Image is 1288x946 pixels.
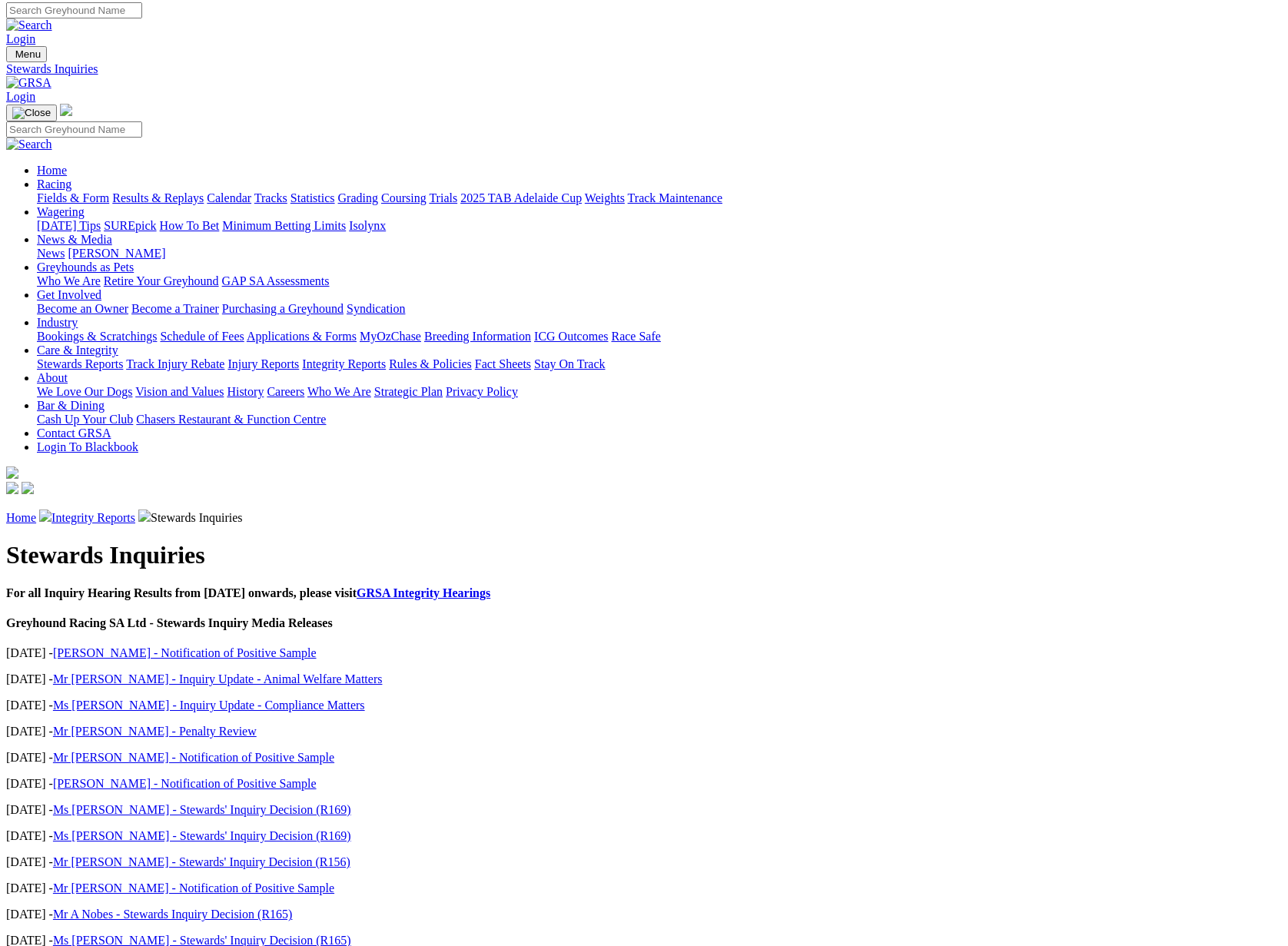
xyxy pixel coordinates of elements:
[347,302,405,315] a: Syndication
[446,385,518,398] a: Privacy Policy
[374,385,443,398] a: Strategic Plan
[207,191,251,204] a: Calendar
[6,482,18,494] img: facebook.svg
[37,385,132,398] a: We Love Our Dogs
[6,62,1282,76] a: Stewards Inquiries
[37,191,1282,205] div: Racing
[12,107,51,119] img: Close
[6,46,47,62] button: Toggle navigation
[37,357,1282,371] div: Care & Integrity
[53,672,383,685] a: Mr [PERSON_NAME] - Inquiry Update - Animal Welfare Matters
[37,344,118,357] a: Care & Integrity
[37,274,1282,288] div: Greyhounds as Pets
[112,191,204,204] a: Results & Replays
[6,90,35,103] a: Login
[254,191,287,204] a: Tracks
[53,751,334,764] a: Mr [PERSON_NAME] - Notification of Positive Sample
[6,616,1282,630] h4: Greyhound Racing SA Ltd - Stewards Inquiry Media Releases
[6,2,142,18] input: Search
[6,699,1282,712] p: [DATE] -
[37,261,134,274] a: Greyhounds as Pets
[37,413,1282,427] div: Bar & Dining
[360,330,421,343] a: MyOzChase
[222,302,344,315] a: Purchasing a Greyhound
[534,330,608,343] a: ICG Outcomes
[6,541,1282,569] h1: Stewards Inquiries
[53,699,365,712] a: Ms [PERSON_NAME] - Inquiry Update - Compliance Matters
[6,751,1282,765] p: [DATE] -
[429,191,457,204] a: Trials
[135,385,224,398] a: Vision and Values
[37,219,1282,233] div: Wagering
[53,855,350,868] a: Mr [PERSON_NAME] - Stewards' Inquiry Decision (R156)
[37,288,101,301] a: Get Involved
[6,138,52,151] img: Search
[307,385,371,398] a: Who We Are
[53,803,351,816] a: Ms [PERSON_NAME] - Stewards' Inquiry Decision (R169)
[227,385,264,398] a: History
[37,233,112,246] a: News & Media
[37,427,111,440] a: Contact GRSA
[53,881,334,895] a: Mr [PERSON_NAME] - Notification of Positive Sample
[53,908,293,921] a: Mr A Nobes - Stewards Inquiry Decision (R165)
[6,18,52,32] img: Search
[585,191,625,204] a: Weights
[389,357,472,370] a: Rules & Policies
[160,330,244,343] a: Schedule of Fees
[53,777,317,790] a: [PERSON_NAME] - Notification of Positive Sample
[160,219,220,232] a: How To Bet
[6,586,490,599] b: For all Inquiry Hearing Results from [DATE] onwards, please visit
[357,586,490,599] a: GRSA Integrity Hearings
[460,191,582,204] a: 2025 TAB Adelaide Cup
[6,855,1282,869] p: [DATE] -
[6,121,142,138] input: Search
[15,48,41,60] span: Menu
[138,510,151,522] img: chevron-right.svg
[51,511,135,524] a: Integrity Reports
[37,178,71,191] a: Racing
[349,219,386,232] a: Isolynx
[37,164,67,177] a: Home
[475,357,531,370] a: Fact Sheets
[37,440,138,453] a: Login To Blackbook
[6,32,35,45] a: Login
[104,274,219,287] a: Retire Your Greyhound
[37,302,128,315] a: Become an Owner
[131,302,219,315] a: Become a Trainer
[37,191,109,204] a: Fields & Form
[424,330,531,343] a: Breeding Information
[381,191,427,204] a: Coursing
[6,777,1282,791] p: [DATE] -
[6,908,1282,921] p: [DATE] -
[37,399,105,412] a: Bar & Dining
[37,274,101,287] a: Who We Are
[6,829,1282,843] p: [DATE] -
[628,191,722,204] a: Track Maintenance
[37,385,1282,399] div: About
[136,413,326,426] a: Chasers Restaurant & Function Centre
[6,466,18,479] img: logo-grsa-white.png
[6,510,1282,525] p: Stewards Inquiries
[53,829,351,842] a: Ms [PERSON_NAME] - Stewards' Inquiry Decision (R169)
[6,803,1282,817] p: [DATE] -
[222,219,346,232] a: Minimum Betting Limits
[37,247,1282,261] div: News & Media
[53,725,257,738] a: Mr [PERSON_NAME] - Penalty Review
[247,330,357,343] a: Applications & Forms
[6,881,1282,895] p: [DATE] -
[290,191,335,204] a: Statistics
[6,672,1282,686] p: [DATE] -
[302,357,386,370] a: Integrity Reports
[267,385,304,398] a: Careers
[37,371,68,384] a: About
[6,105,57,121] button: Toggle navigation
[534,357,605,370] a: Stay On Track
[37,357,123,370] a: Stewards Reports
[227,357,299,370] a: Injury Reports
[37,247,65,260] a: News
[68,247,165,260] a: [PERSON_NAME]
[6,511,36,524] a: Home
[6,76,51,90] img: GRSA
[37,330,1282,344] div: Industry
